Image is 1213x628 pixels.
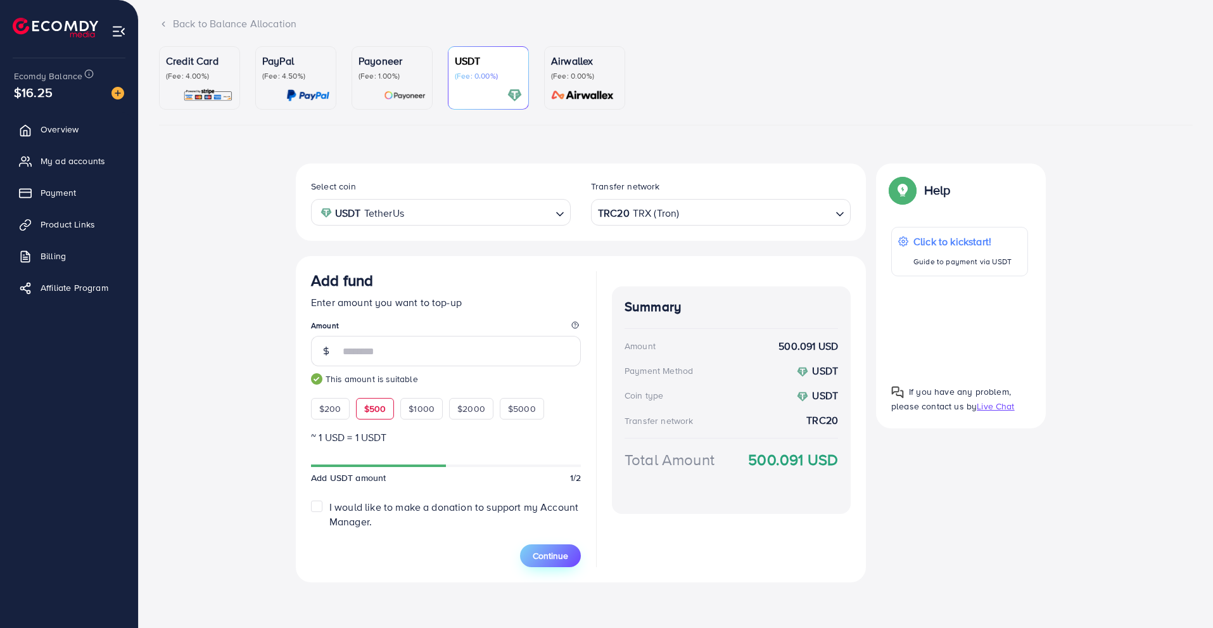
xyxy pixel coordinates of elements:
p: PayPal [262,53,329,68]
iframe: Chat [1159,571,1203,618]
span: Affiliate Program [41,281,108,294]
p: Guide to payment via USDT [913,254,1012,269]
span: My ad accounts [41,155,105,167]
div: Search for option [311,199,571,225]
div: Amount [625,340,656,352]
strong: 500.091 USD [748,449,838,471]
strong: USDT [335,204,361,222]
span: $2000 [457,402,485,415]
input: Search for option [408,203,550,222]
span: $16.25 [14,83,53,101]
span: TRX (Tron) [633,204,680,222]
a: Overview [10,117,129,142]
span: If you have any problem, please contact us by [891,385,1011,413]
span: Overview [41,123,79,136]
p: (Fee: 4.50%) [262,71,329,81]
p: Click to kickstart! [913,234,1012,249]
a: Affiliate Program [10,275,129,300]
img: menu [111,24,126,39]
h3: Add fund [311,271,373,290]
a: My ad accounts [10,148,129,174]
strong: USDT [812,388,838,402]
div: Coin type [625,389,663,402]
img: card [507,88,522,103]
p: Payoneer [359,53,426,68]
small: This amount is suitable [311,373,581,385]
p: Enter amount you want to top-up [311,295,581,310]
img: card [286,88,329,103]
img: coin [797,391,808,402]
legend: Amount [311,320,581,336]
span: Product Links [41,218,95,231]
img: logo [13,18,98,37]
div: Search for option [591,199,851,225]
span: I would like to make a donation to support my Account Manager. [329,500,578,529]
div: Payment Method [625,364,693,377]
span: 1/2 [570,471,581,484]
img: card [547,88,618,103]
span: Live Chat [977,400,1014,413]
div: Back to Balance Allocation [159,16,1193,31]
p: Airwallex [551,53,618,68]
img: guide [311,373,322,385]
img: Popup guide [891,179,914,202]
a: Payment [10,180,129,205]
button: Continue [520,544,581,567]
strong: 500.091 USD [778,339,838,354]
p: (Fee: 0.00%) [551,71,618,81]
span: $1000 [409,402,435,415]
span: Ecomdy Balance [14,70,82,82]
img: card [384,88,426,103]
label: Select coin [311,180,356,193]
div: Total Amount [625,449,714,471]
span: $200 [319,402,341,415]
input: Search for option [680,203,830,222]
span: $5000 [508,402,536,415]
span: $500 [364,402,386,415]
a: Product Links [10,212,129,237]
h4: Summary [625,299,838,315]
p: Help [924,183,951,198]
strong: TRC20 [806,413,838,428]
p: Credit Card [166,53,233,68]
strong: USDT [812,364,838,378]
span: Add USDT amount [311,471,386,484]
img: coin [797,366,808,378]
span: Billing [41,250,66,262]
span: Continue [533,549,568,562]
img: card [183,88,233,103]
span: Payment [41,186,76,199]
img: coin [321,207,332,219]
p: (Fee: 4.00%) [166,71,233,81]
p: (Fee: 0.00%) [455,71,522,81]
img: Popup guide [891,386,904,399]
img: image [111,87,124,99]
label: Transfer network [591,180,660,193]
p: USDT [455,53,522,68]
a: Billing [10,243,129,269]
strong: TRC20 [598,204,630,222]
p: ~ 1 USD = 1 USDT [311,430,581,445]
div: Transfer network [625,414,694,427]
p: (Fee: 1.00%) [359,71,426,81]
span: TetherUs [364,204,404,222]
